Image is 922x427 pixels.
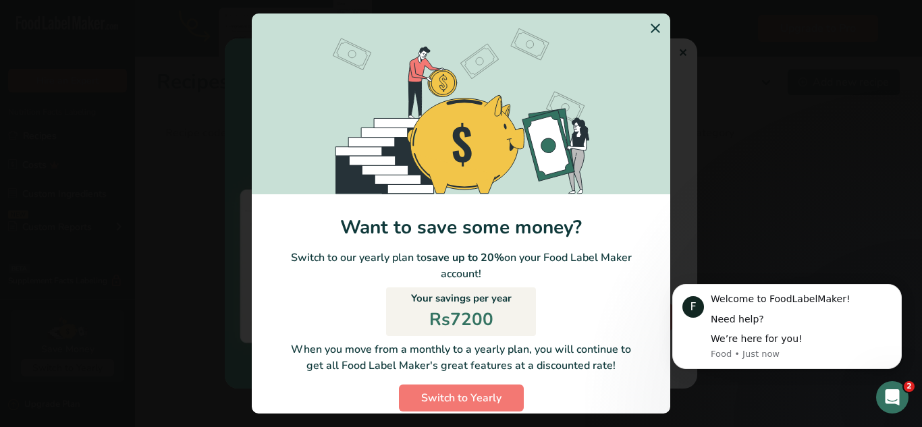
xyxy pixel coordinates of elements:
[263,341,659,374] p: When you move from a monthly to a yearly plan, you will continue to get all Food Label Maker's gr...
[252,216,670,239] h1: Want to save some money?
[652,264,922,391] iframe: Intercom notifications message
[429,306,493,333] p: Rs7200
[421,390,501,406] span: Switch to Yearly
[876,381,909,414] iframe: Intercom live chat
[427,250,504,265] b: save up to 20%
[252,250,670,282] p: Switch to our yearly plan to on your Food Label Maker account!
[411,291,512,306] p: Your savings per year
[904,381,915,392] span: 2
[399,385,524,411] button: Switch to Yearly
